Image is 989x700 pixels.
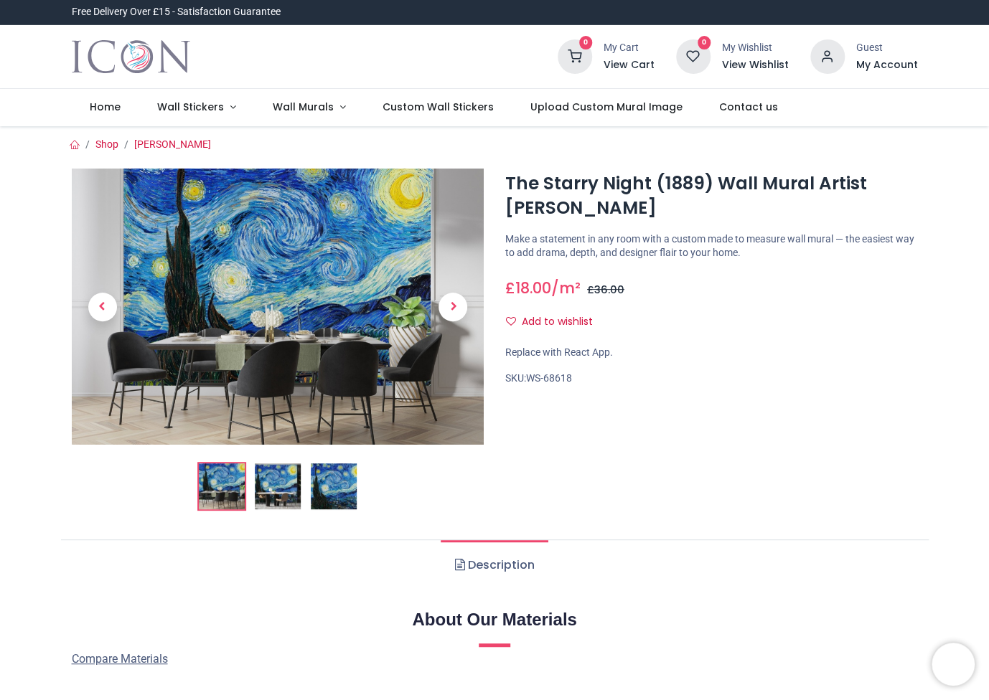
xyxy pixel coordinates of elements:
img: WS-68618-03 [311,463,357,509]
h1: The Starry Night (1889) Wall Mural Artist [PERSON_NAME] [505,171,918,221]
a: Logo of Icon Wall Stickers [72,37,190,77]
img: WS-68618-02 [255,463,301,509]
a: View Wishlist [722,58,789,72]
a: 0 [558,50,592,62]
a: Description [441,540,548,590]
span: £ [587,283,624,297]
div: My Wishlist [722,41,789,55]
iframe: Brevo live chat [932,643,975,686]
iframe: Customer reviews powered by Trustpilot [617,5,918,19]
span: £ [505,278,551,298]
div: Guest [856,41,918,55]
a: Next [422,210,484,403]
a: 0 [676,50,711,62]
a: Wall Stickers [139,89,255,126]
p: Make a statement in any room with a custom made to measure wall mural — the easiest way to add dr... [505,232,918,260]
a: Shop [95,138,118,150]
span: 36.00 [594,283,624,297]
span: /m² [551,278,581,298]
span: WS-68618 [526,372,572,384]
div: SKU: [505,372,918,386]
i: Add to wishlist [506,316,516,326]
span: Previous [88,293,117,321]
div: Free Delivery Over £15 - Satisfaction Guarantee [72,5,281,19]
a: Previous [72,210,133,403]
button: Add to wishlistAdd to wishlist [505,310,605,334]
span: Home [90,100,121,114]
a: [PERSON_NAME] [134,138,211,150]
span: Contact us [719,100,778,114]
span: Custom Wall Stickers [383,100,494,114]
div: Replace with React App. [505,346,918,360]
span: Upload Custom Mural Image [530,100,683,114]
a: View Cart [604,58,655,72]
img: Icon Wall Stickers [72,37,190,77]
span: Wall Murals [273,100,334,114]
a: My Account [856,58,918,72]
img: The Starry Night (1889) Wall Mural Artist Vincent Van Gogh [72,169,484,445]
span: 18.00 [515,278,551,298]
span: Wall Stickers [157,100,224,114]
sup: 0 [579,36,593,49]
h2: About Our Materials [72,607,918,632]
span: Compare Materials [72,652,168,666]
a: Wall Murals [254,89,364,126]
span: Next [439,293,467,321]
div: My Cart [604,41,655,55]
img: The Starry Night (1889) Wall Mural Artist Vincent Van Gogh [199,463,245,509]
sup: 0 [698,36,711,49]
